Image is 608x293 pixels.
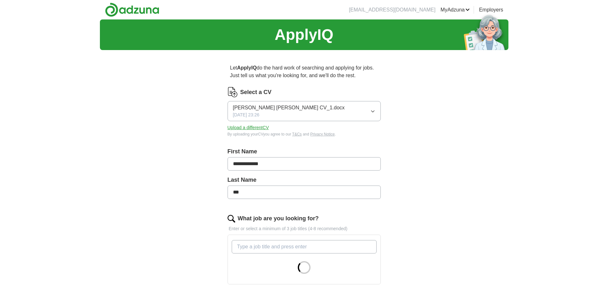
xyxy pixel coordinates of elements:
[228,124,269,131] button: Upload a differentCV
[228,131,381,137] div: By uploading your CV you agree to our and .
[310,132,335,136] a: Privacy Notice
[228,147,381,156] label: First Name
[228,215,235,223] img: search.png
[233,112,259,118] span: [DATE] 23:26
[479,6,503,14] a: Employers
[228,101,381,121] button: [PERSON_NAME] [PERSON_NAME] CV_1.docx[DATE] 23:26
[105,3,159,17] img: Adzuna logo
[440,6,470,14] a: MyAdzuna
[228,87,238,97] img: CV Icon
[240,88,272,97] label: Select a CV
[237,65,257,70] strong: ApplyIQ
[228,176,381,184] label: Last Name
[232,240,377,253] input: Type a job title and press enter
[349,6,435,14] li: [EMAIL_ADDRESS][DOMAIN_NAME]
[233,104,345,112] span: [PERSON_NAME] [PERSON_NAME] CV_1.docx
[274,23,333,46] h1: ApplyIQ
[228,225,381,232] p: Enter or select a minimum of 3 job titles (4-8 recommended)
[228,62,381,82] p: Let do the hard work of searching and applying for jobs. Just tell us what you're looking for, an...
[292,132,302,136] a: T&Cs
[238,214,319,223] label: What job are you looking for?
